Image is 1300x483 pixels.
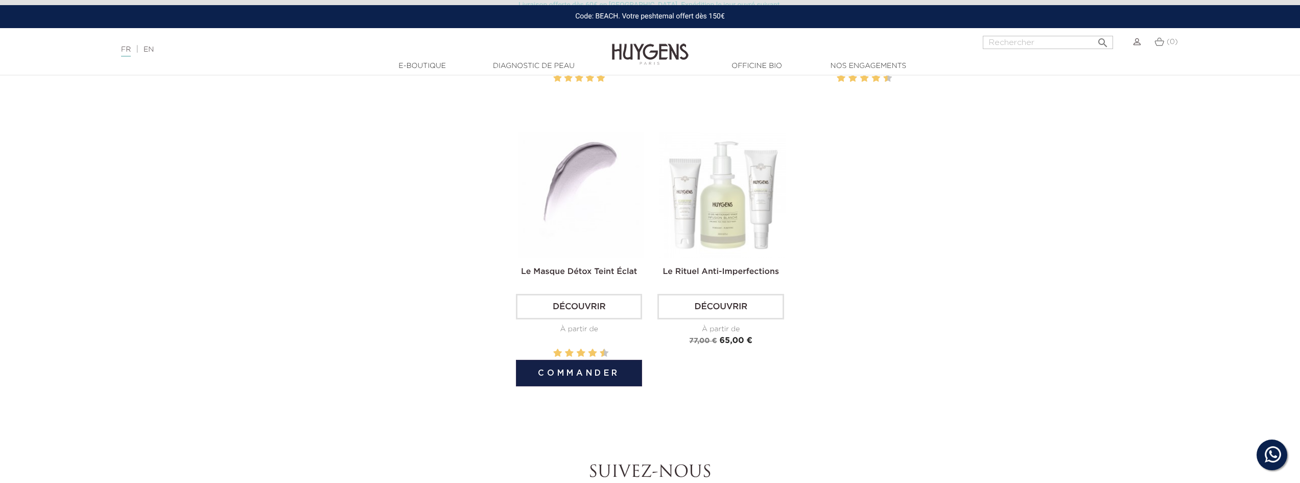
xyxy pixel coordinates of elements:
label: 4 [586,72,594,85]
a: Découvrir [657,294,784,319]
label: 4 [567,347,572,360]
label: 3 [575,72,583,85]
label: 5 [597,72,605,85]
label: 9 [881,72,883,85]
label: 9 [598,347,599,360]
label: 2 [555,347,560,360]
a: E-Boutique [371,61,474,72]
span: (0) [1167,38,1178,45]
button:  [1094,33,1112,47]
a: EN [144,46,154,53]
label: 10 [885,72,890,85]
label: 10 [602,347,607,360]
a: Nos engagements [817,61,919,72]
button: Commander [516,360,642,386]
a: Découvrir [516,294,642,319]
span: 77,00 € [689,337,717,344]
label: 2 [564,72,572,85]
label: 8 [590,347,595,360]
label: 1 [553,72,561,85]
a: Le Rituel Anti-Imperfections [663,268,779,276]
label: 3 [563,347,564,360]
label: 3 [846,72,848,85]
input: Rechercher [983,36,1113,49]
span: 65,00 € [720,337,753,345]
label: 7 [586,347,588,360]
label: 1 [835,72,836,85]
h2: Suivez-nous [367,463,934,482]
div: À partir de [657,324,784,335]
label: 7 [870,72,871,85]
a: Officine Bio [706,61,808,72]
a: Diagnostic de peau [483,61,585,72]
i:  [1097,34,1109,46]
img: Huygens [612,27,689,66]
label: 5 [858,72,860,85]
a: Le Masque Détox Teint Éclat [521,268,637,276]
div: À partir de [516,324,642,335]
a: FR [121,46,131,57]
label: 5 [575,347,576,360]
div: | [116,43,534,56]
label: 1 [551,347,553,360]
label: 6 [578,347,583,360]
img: Le Trio Anti-Imperfections [659,132,786,258]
